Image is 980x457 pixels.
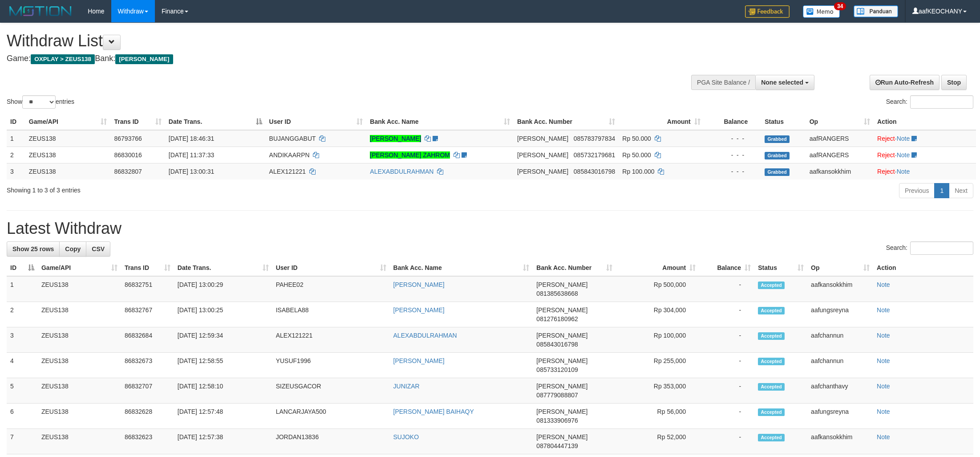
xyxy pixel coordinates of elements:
td: · [874,147,976,163]
td: aafkansokkhim [807,276,873,302]
a: Reject [877,168,895,175]
td: aafungsreyna [807,404,873,429]
td: · [874,130,976,147]
a: Previous [899,183,935,198]
td: Rp 52,000 [616,429,699,454]
span: None selected [761,79,803,86]
td: ZEUS138 [38,276,121,302]
th: Op: activate to sort column ascending [806,114,874,130]
span: CSV [92,245,105,253]
td: 2 [7,302,38,327]
th: Trans ID: activate to sort column ascending [110,114,165,130]
img: Button%20Memo.svg [803,5,840,18]
th: Trans ID: activate to sort column ascending [121,260,174,276]
th: Bank Acc. Name: activate to sort column ascending [390,260,533,276]
div: - - - [708,167,757,176]
td: SIZEUSGACOR [272,378,390,404]
span: Copy 081385638668 to clipboard [536,290,578,297]
span: Accepted [758,383,785,391]
td: aafungsreyna [807,302,873,327]
td: ZEUS138 [38,378,121,404]
a: 1 [934,183,949,198]
td: YUSUF1996 [272,353,390,378]
td: Rp 353,000 [616,378,699,404]
span: 86832807 [114,168,142,175]
td: [DATE] 12:59:34 [174,327,272,353]
th: Balance [704,114,761,130]
a: Next [949,183,973,198]
td: ZEUS138 [25,147,111,163]
img: MOTION_logo.png [7,4,74,18]
span: [PERSON_NAME] [536,281,587,288]
th: Date Trans.: activate to sort column ascending [174,260,272,276]
span: 86830016 [114,151,142,159]
td: - [699,404,754,429]
td: ZEUS138 [38,353,121,378]
th: Status [761,114,806,130]
td: 86832751 [121,276,174,302]
td: Rp 500,000 [616,276,699,302]
span: [PERSON_NAME] [536,357,587,364]
span: Copy 087779088807 to clipboard [536,392,578,399]
span: Copy [65,245,81,253]
span: [DATE] 11:37:33 [169,151,214,159]
div: - - - [708,151,757,159]
a: Stop [941,75,967,90]
span: Copy 085732179681 to clipboard [574,151,615,159]
a: Run Auto-Refresh [870,75,940,90]
button: None selected [755,75,814,90]
span: Copy 085783797834 to clipboard [574,135,615,142]
a: Note [897,135,910,142]
th: Balance: activate to sort column ascending [699,260,754,276]
span: 34 [834,2,846,10]
a: CSV [86,241,110,257]
th: User ID: activate to sort column ascending [272,260,390,276]
a: ALEXABDULRAHMAN [393,332,457,339]
td: 6 [7,404,38,429]
td: - [699,429,754,454]
td: [DATE] 13:00:29 [174,276,272,302]
td: 86832684 [121,327,174,353]
span: Accepted [758,332,785,340]
span: Grabbed [765,168,790,176]
td: - [699,302,754,327]
td: 2 [7,147,25,163]
div: - - - [708,134,757,143]
span: ALEX121221 [269,168,306,175]
td: aafchanthavy [807,378,873,404]
input: Search: [910,241,973,255]
th: Status: activate to sort column ascending [754,260,807,276]
td: 1 [7,276,38,302]
td: · [874,163,976,180]
th: Action [874,114,976,130]
img: panduan.png [854,5,898,17]
span: [PERSON_NAME] [536,408,587,415]
span: Accepted [758,307,785,314]
span: [PERSON_NAME] [517,151,568,159]
a: Reject [877,151,895,159]
td: JORDAN13836 [272,429,390,454]
label: Search: [886,95,973,109]
a: Reject [877,135,895,142]
td: Rp 304,000 [616,302,699,327]
td: PAHEE02 [272,276,390,302]
td: aafchannun [807,353,873,378]
td: ZEUS138 [38,429,121,454]
td: 1 [7,130,25,147]
th: Amount: activate to sort column ascending [616,260,699,276]
span: Copy 085843016798 to clipboard [574,168,615,175]
th: Bank Acc. Number: activate to sort column ascending [533,260,616,276]
th: ID [7,114,25,130]
input: Search: [910,95,973,109]
span: Accepted [758,282,785,289]
th: ID: activate to sort column descending [7,260,38,276]
a: Copy [59,241,86,257]
span: Accepted [758,358,785,365]
td: ISABELA88 [272,302,390,327]
td: - [699,327,754,353]
span: Copy 087804447139 to clipboard [536,442,578,449]
td: ZEUS138 [25,163,111,180]
th: Bank Acc. Number: activate to sort column ascending [514,114,619,130]
td: Rp 100,000 [616,327,699,353]
span: Accepted [758,408,785,416]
